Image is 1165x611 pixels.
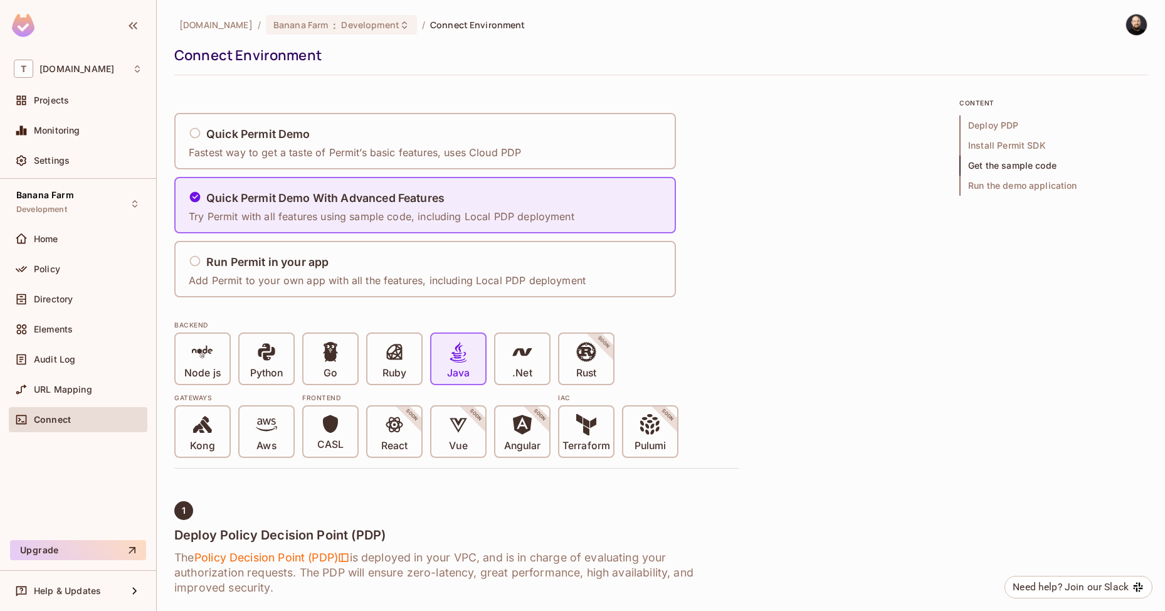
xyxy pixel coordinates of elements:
[34,415,71,425] span: Connect
[174,393,295,403] div: Gateways
[189,274,586,287] p: Add Permit to your own app with all the features, including Local PDP deployment
[959,115,1147,135] span: Deploy PDP
[451,391,500,440] span: SOON
[959,135,1147,156] span: Install Permit SDK
[34,95,69,105] span: Projects
[174,320,739,330] div: BACKEND
[206,256,329,268] h5: Run Permit in your app
[635,440,666,452] p: Pulumi
[504,440,541,452] p: Angular
[959,176,1147,196] span: Run the demo application
[189,210,574,223] p: Try Permit with all features using sample code, including Local PDP deployment
[579,318,628,367] span: SOON
[558,393,678,403] div: IAC
[14,60,33,78] span: T
[422,19,425,31] li: /
[194,550,349,565] span: Policy Decision Point (PDP)
[562,440,610,452] p: Terraform
[959,156,1147,176] span: Get the sample code
[515,391,564,440] span: SOON
[1013,580,1129,595] div: Need help? Join our Slack
[34,354,75,364] span: Audit Log
[512,367,532,380] p: .Net
[174,528,739,543] h4: Deploy Policy Decision Point (PDP)
[430,19,525,31] span: Connect Environment
[273,19,328,31] span: Banana Farm
[190,440,214,452] p: Kong
[576,367,596,380] p: Rust
[34,586,101,596] span: Help & Updates
[174,46,1141,65] div: Connect Environment
[959,98,1147,108] p: content
[184,367,221,380] p: Node js
[449,440,467,452] p: Vue
[182,506,186,516] span: 1
[34,294,73,304] span: Directory
[12,14,34,37] img: SReyMgAAAABJRU5ErkJggg==
[256,440,276,452] p: Aws
[1126,14,1147,35] img: Thomas kirk
[382,367,406,380] p: Ruby
[34,264,60,274] span: Policy
[447,367,470,380] p: Java
[34,156,70,166] span: Settings
[16,205,67,215] span: Development
[34,385,92,395] span: URL Mapping
[10,540,146,560] button: Upgrade
[324,367,337,380] p: Go
[206,192,445,205] h5: Quick Permit Demo With Advanced Features
[34,234,58,244] span: Home
[16,190,74,200] span: Banana Farm
[179,19,253,31] span: the active workspace
[317,438,344,451] p: CASL
[40,64,114,74] span: Workspace: tk-permit.io
[250,367,283,380] p: Python
[34,125,80,135] span: Monitoring
[332,20,337,30] span: :
[302,393,551,403] div: Frontend
[189,146,521,159] p: Fastest way to get a taste of Permit’s basic features, uses Cloud PDP
[34,324,73,334] span: Elements
[387,391,436,440] span: SOON
[174,550,739,595] h6: The is deployed in your VPC, and is in charge of evaluating your authorization requests. The PDP ...
[258,19,261,31] li: /
[341,19,399,31] span: Development
[381,440,408,452] p: React
[643,391,692,440] span: SOON
[206,128,310,141] h5: Quick Permit Demo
